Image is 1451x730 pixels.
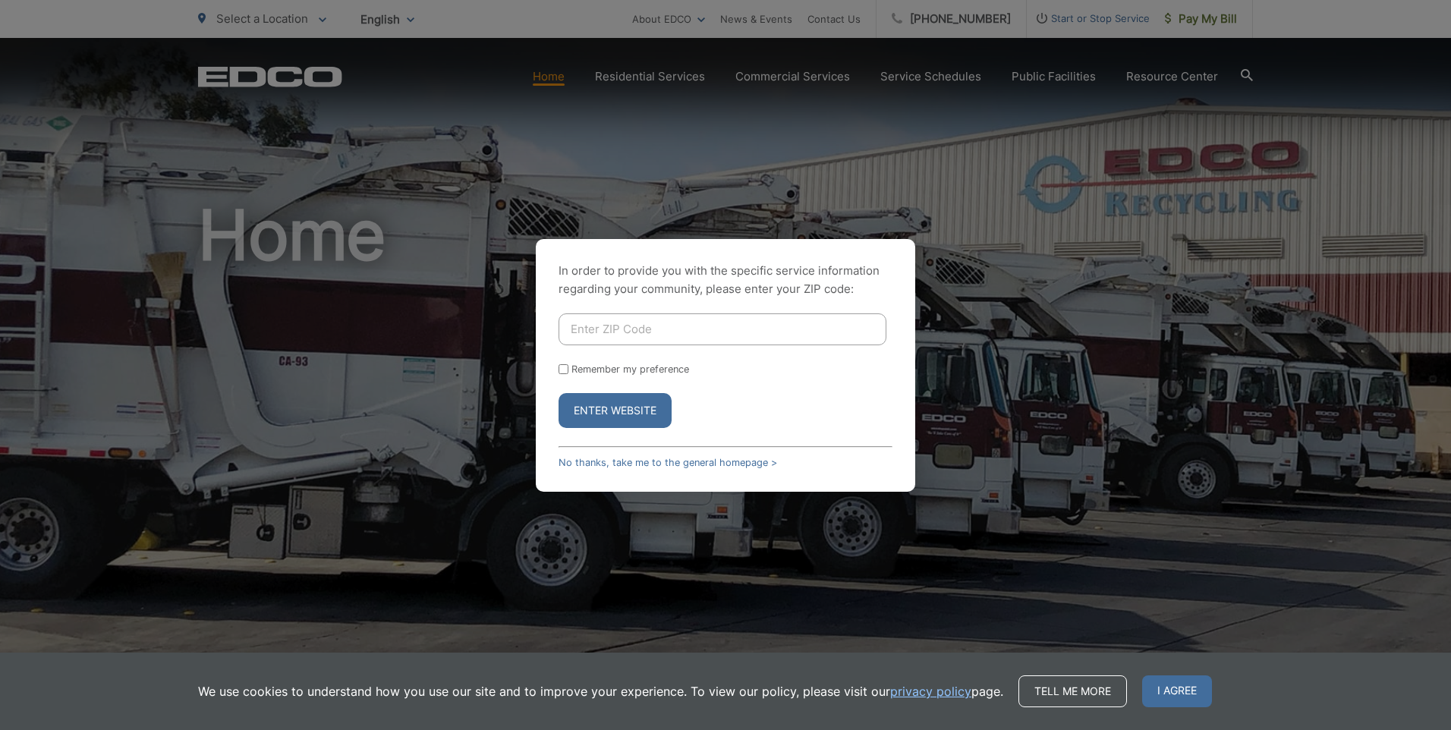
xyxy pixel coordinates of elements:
[198,682,1003,700] p: We use cookies to understand how you use our site and to improve your experience. To view our pol...
[1142,675,1212,707] span: I agree
[890,682,971,700] a: privacy policy
[559,393,672,428] button: Enter Website
[1018,675,1127,707] a: Tell me more
[571,363,689,375] label: Remember my preference
[559,313,886,345] input: Enter ZIP Code
[559,262,892,298] p: In order to provide you with the specific service information regarding your community, please en...
[559,457,777,468] a: No thanks, take me to the general homepage >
